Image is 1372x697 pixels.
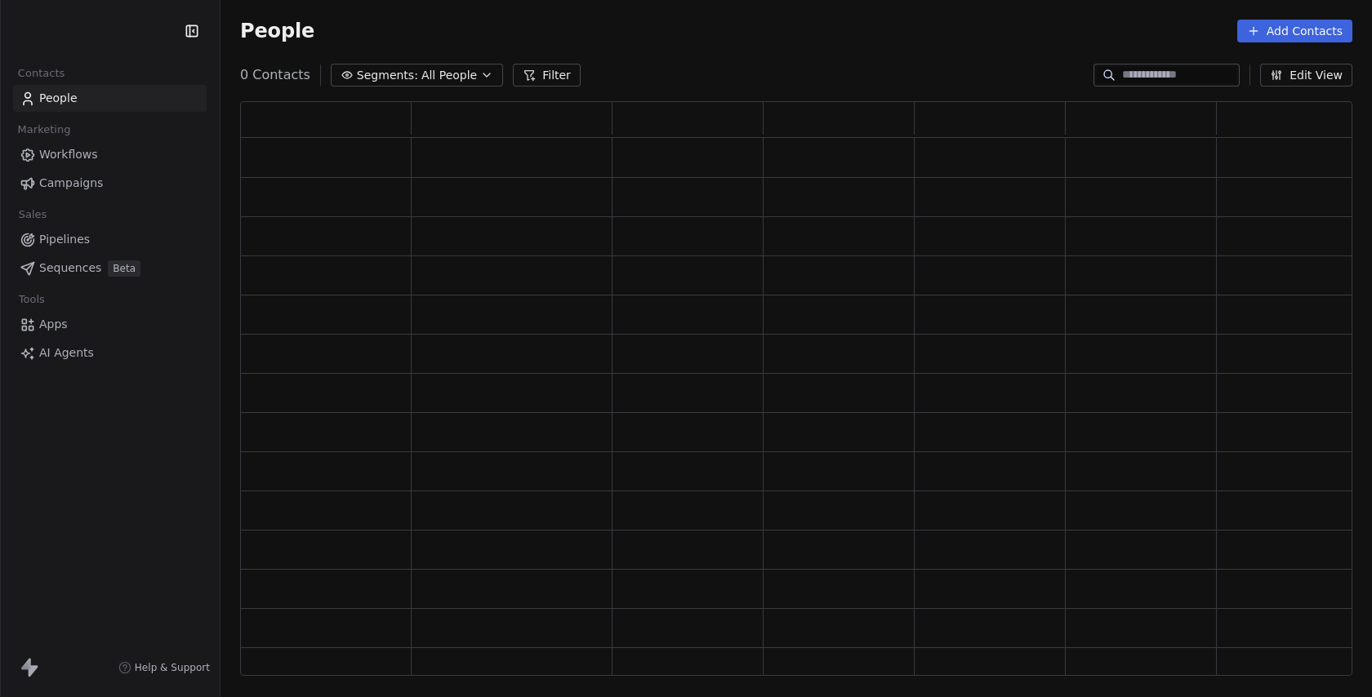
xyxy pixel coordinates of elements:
[421,67,477,84] span: All People
[39,344,94,362] span: AI Agents
[11,118,78,142] span: Marketing
[11,287,51,312] span: Tools
[39,260,101,277] span: Sequences
[357,67,418,84] span: Segments:
[118,661,210,674] a: Help & Support
[13,141,207,168] a: Workflows
[1260,64,1352,87] button: Edit View
[13,85,207,112] a: People
[39,175,103,192] span: Campaigns
[13,170,207,197] a: Campaigns
[135,661,210,674] span: Help & Support
[13,340,207,366] a: AI Agents
[39,146,98,163] span: Workflows
[13,226,207,253] a: Pipelines
[39,231,90,248] span: Pipelines
[39,90,78,107] span: People
[513,64,581,87] button: Filter
[13,311,207,338] a: Apps
[241,138,1368,677] div: grid
[240,19,314,43] span: People
[1237,20,1352,42] button: Add Contacts
[39,316,68,333] span: Apps
[11,202,54,227] span: Sales
[13,255,207,282] a: SequencesBeta
[108,260,140,277] span: Beta
[11,61,72,86] span: Contacts
[240,65,310,85] span: 0 Contacts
